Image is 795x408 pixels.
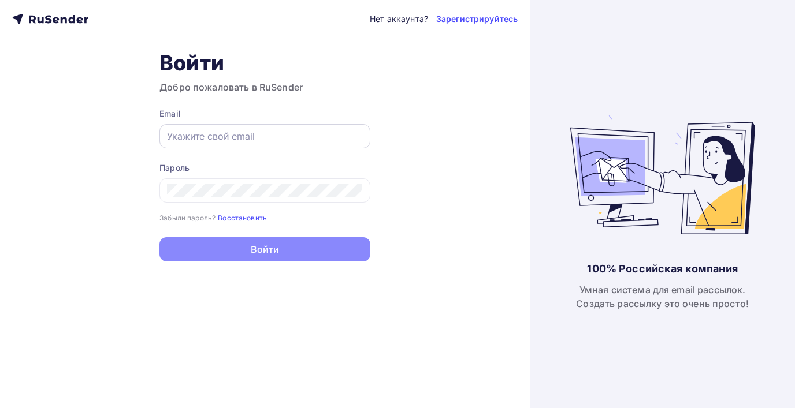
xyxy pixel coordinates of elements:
button: Войти [159,237,370,261]
input: Укажите свой email [167,129,363,143]
div: Пароль [159,162,370,174]
small: Восстановить [218,214,267,222]
a: Зарегистрируйтесь [436,13,518,25]
div: Умная система для email рассылок. Создать рассылку это очень просто! [576,283,749,310]
small: Забыли пароль? [159,214,216,222]
div: Email [159,108,370,119]
h1: Войти [159,50,370,76]
a: Восстановить [218,212,267,222]
div: 100% Российская компания [587,262,737,276]
h3: Добро пожаловать в RuSender [159,80,370,94]
div: Нет аккаунта? [370,13,428,25]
